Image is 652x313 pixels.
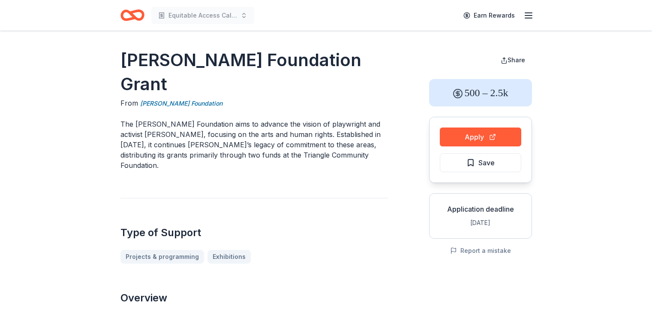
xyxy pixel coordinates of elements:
a: Projects & programming [120,250,204,264]
button: Equitable Access Calculators: Bridging the Digital Divide [151,7,254,24]
h1: [PERSON_NAME] Foundation Grant [120,48,388,96]
div: [DATE] [436,218,525,228]
span: Equitable Access Calculators: Bridging the Digital Divide [168,10,237,21]
div: Application deadline [436,204,525,214]
a: Exhibitions [207,250,251,264]
h2: Type of Support [120,226,388,240]
div: 500 – 2.5k [429,79,532,106]
a: [PERSON_NAME] Foundation [140,98,222,109]
button: Save [440,153,521,172]
div: From [120,98,388,109]
h2: Overview [120,291,388,305]
button: Apply [440,128,521,146]
a: Home [120,5,144,25]
span: Save [478,157,495,168]
p: The [PERSON_NAME] Foundation aims to advance the vision of playwright and activist [PERSON_NAME],... [120,119,388,170]
button: Report a mistake [450,246,511,256]
button: Share [494,52,532,69]
a: Earn Rewards [458,8,520,23]
span: Share [508,56,525,64]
